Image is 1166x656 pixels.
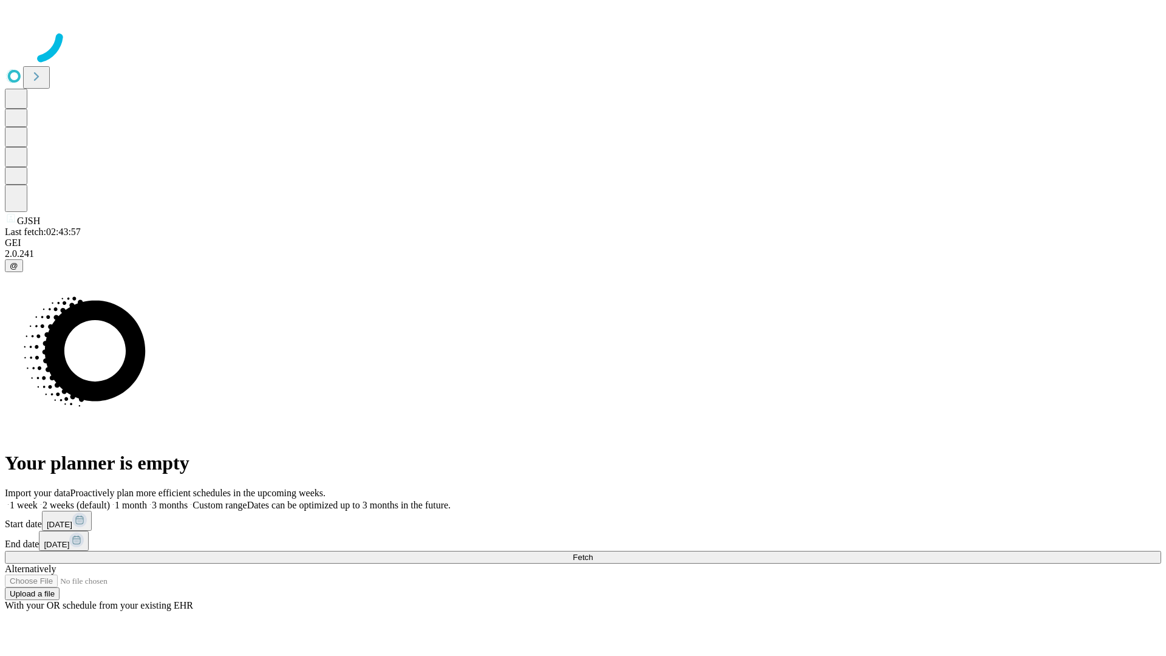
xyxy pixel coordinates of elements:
[44,540,69,549] span: [DATE]
[10,261,18,270] span: @
[193,500,247,510] span: Custom range
[5,259,23,272] button: @
[5,452,1161,474] h1: Your planner is empty
[247,500,451,510] span: Dates can be optimized up to 3 months in the future.
[43,500,110,510] span: 2 weeks (default)
[5,511,1161,531] div: Start date
[573,553,593,562] span: Fetch
[47,520,72,529] span: [DATE]
[5,488,70,498] span: Import your data
[42,511,92,531] button: [DATE]
[39,531,89,551] button: [DATE]
[152,500,188,510] span: 3 months
[5,531,1161,551] div: End date
[5,227,81,237] span: Last fetch: 02:43:57
[5,600,193,610] span: With your OR schedule from your existing EHR
[5,551,1161,564] button: Fetch
[5,237,1161,248] div: GEI
[5,587,60,600] button: Upload a file
[70,488,326,498] span: Proactively plan more efficient schedules in the upcoming weeks.
[5,564,56,574] span: Alternatively
[17,216,40,226] span: GJSH
[115,500,147,510] span: 1 month
[10,500,38,510] span: 1 week
[5,248,1161,259] div: 2.0.241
